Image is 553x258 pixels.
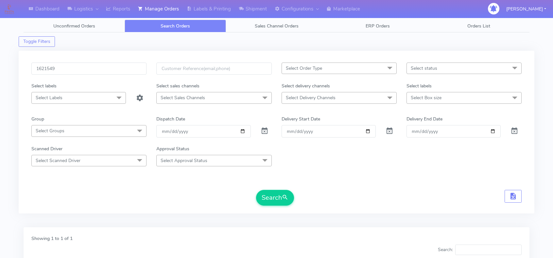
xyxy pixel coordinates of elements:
[282,116,320,122] label: Delivery Start Date
[406,116,442,122] label: Delivery End Date
[156,83,199,89] label: Select sales channels
[256,190,294,206] button: Search
[366,23,390,29] span: ERP Orders
[467,23,490,29] span: Orders List
[161,23,190,29] span: Search Orders
[501,2,551,16] button: [PERSON_NAME]
[286,95,336,101] span: Select Delivery Channels
[36,157,80,164] span: Select Scanned Driver
[406,83,432,89] label: Select labels
[31,63,147,75] input: Order Id
[282,83,330,89] label: Select delivery channels
[438,245,522,255] label: Search:
[411,95,441,101] span: Select Box size
[156,63,271,75] input: Customer Reference(email,phone)
[36,128,64,134] span: Select Groups
[411,65,437,71] span: Select status
[31,235,73,242] label: Showing 1 to 1 of 1
[156,116,185,122] label: Dispatch Date
[53,23,95,29] span: Unconfirmed Orders
[31,83,57,89] label: Select labels
[36,95,62,101] span: Select Labels
[455,245,522,255] input: Search:
[161,157,207,164] span: Select Approval Status
[24,20,529,32] ul: Tabs
[286,65,322,71] span: Select Order Type
[255,23,299,29] span: Sales Channel Orders
[19,36,55,47] button: Toggle Filters
[31,116,44,122] label: Group
[156,145,189,152] label: Approval Status
[161,95,205,101] span: Select Sales Channels
[31,145,62,152] label: Scanned Driver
